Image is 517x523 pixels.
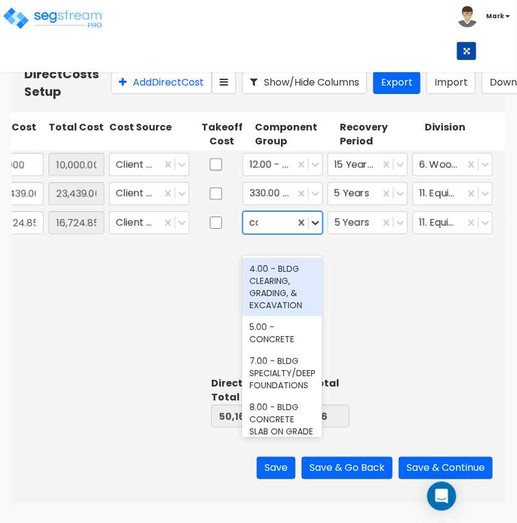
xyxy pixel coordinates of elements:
[109,211,189,234] div: Client Cost
[242,258,322,316] div: 4.00 - BLDG CLEARING, GRADING, & EXCAVATION
[109,182,189,205] div: Client Cost
[243,153,323,176] div: 12.00 - WOOD & PLASTICS
[192,118,252,151] div: Takeoff Cost
[24,66,99,100] b: Direct Costs Setup
[211,377,265,405] div: Direct Cost Total
[212,72,236,94] button: Reorder Items
[2,6,105,30] img: logo_pro_r.png
[486,12,504,21] b: Mark
[373,72,421,94] button: Export
[242,396,322,442] div: 8.00 - BLDG CONCRETE SLAB ON GRADE
[109,153,189,176] div: Client Cost
[46,118,107,151] div: Total Cost
[399,457,493,479] button: Save & Continue
[111,72,212,94] button: AddDirectCost
[337,118,422,151] div: Recovery Period
[242,72,367,94] button: Show/Hide Columns
[302,457,393,479] button: Save & Go Back
[422,118,507,151] div: Division
[413,211,493,234] div: 11. Equipment
[413,153,493,176] div: 6. Wood, Plastics, and Composites
[107,118,192,151] div: Cost Source
[328,153,408,176] div: 15 Year QIP
[257,457,296,479] button: Save
[427,72,476,94] button: Import
[243,211,323,234] div: 330.00 - SPA/SALON EQUIPMENT
[242,316,322,350] div: 5.00 - CONCRETE
[328,182,408,205] div: 5 Years
[252,118,337,151] div: Component Group
[242,350,322,396] div: 7.00 - BLDG SPECIALTY/DEEP FOUNDATIONS
[243,182,323,205] div: 330.00 - SPA/SALON EQUIPMENT
[457,6,478,27] img: avatar.png
[328,211,408,234] div: 5 Years
[427,482,456,511] div: Open Intercom Messenger
[413,182,493,205] div: 11. Equipment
